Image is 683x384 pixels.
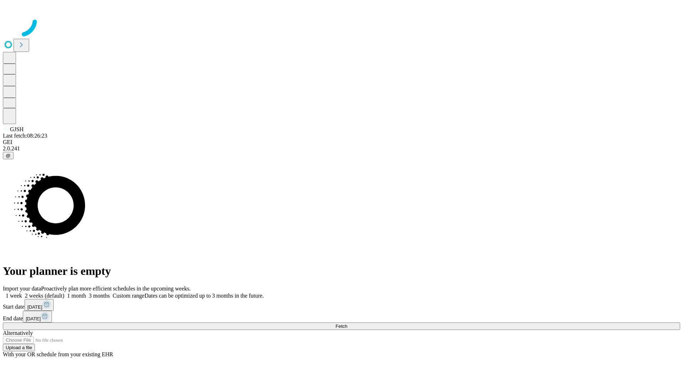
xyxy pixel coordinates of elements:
[3,286,41,292] span: Import your data
[3,299,680,311] div: Start date
[6,153,11,158] span: @
[113,293,144,299] span: Custom range
[3,344,35,351] button: Upload a file
[144,293,264,299] span: Dates can be optimized up to 3 months in the future.
[3,351,113,357] span: With your OR schedule from your existing EHR
[89,293,110,299] span: 3 months
[25,293,64,299] span: 2 weeks (default)
[23,311,52,322] button: [DATE]
[25,299,54,311] button: [DATE]
[3,145,680,152] div: 2.0.241
[3,322,680,330] button: Fetch
[335,324,347,329] span: Fetch
[6,293,22,299] span: 1 week
[3,133,47,139] span: Last fetch: 08:26:23
[27,304,42,310] span: [DATE]
[26,316,41,321] span: [DATE]
[10,126,23,132] span: GJSH
[3,311,680,322] div: End date
[3,265,680,278] h1: Your planner is empty
[67,293,86,299] span: 1 month
[3,330,33,336] span: Alternatively
[41,286,191,292] span: Proactively plan more efficient schedules in the upcoming weeks.
[3,152,14,159] button: @
[3,139,680,145] div: GEI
